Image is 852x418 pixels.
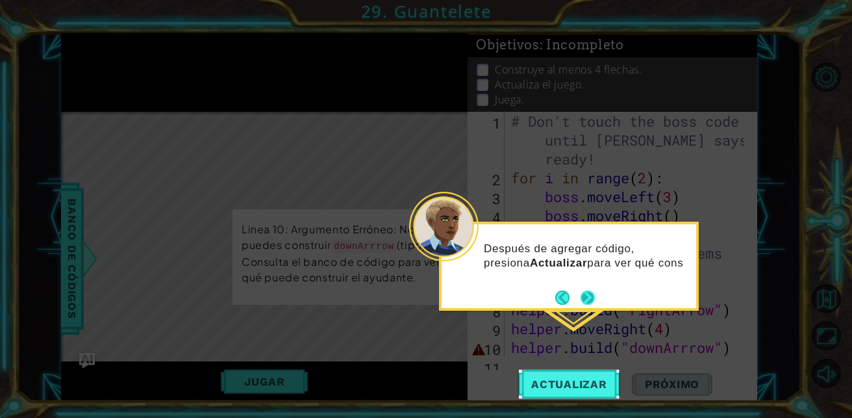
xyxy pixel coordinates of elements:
p: Después de agregar código, presiona para ver qué cons [484,242,687,270]
strong: Actualizar [530,257,587,269]
button: Back [555,291,581,305]
span: Actualizar [518,378,620,391]
button: Actualizar [518,370,620,399]
button: Next [581,291,595,305]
